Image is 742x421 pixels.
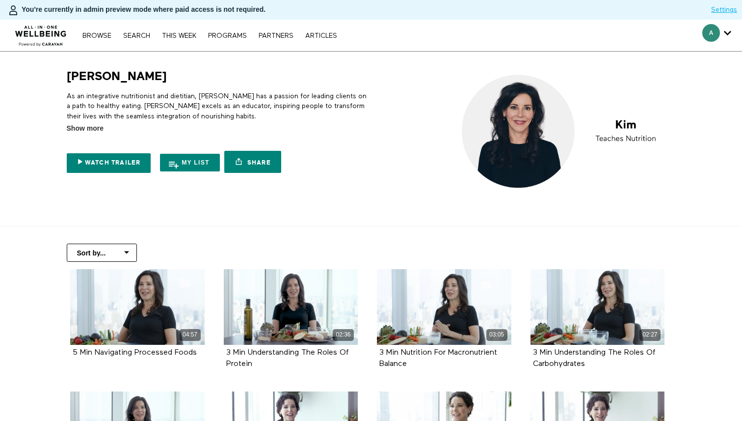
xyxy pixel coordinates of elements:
a: Settings [711,5,737,15]
a: PARTNERS [254,32,298,39]
nav: Primary [78,30,342,40]
img: CARAVAN [11,18,71,48]
h1: [PERSON_NAME] [67,69,167,84]
strong: 3 Min Nutrition For Macronutrient Balance [379,349,497,368]
img: Kim [453,69,676,194]
img: person-bdfc0eaa9744423c596e6e1c01710c89950b1dff7c83b5d61d716cfd8139584f.svg [7,4,19,16]
a: 3 Min Understanding The Roles Of Protein 02:36 [224,269,358,345]
a: 3 Min Understanding The Roles Of Carbohydrates 02:27 [530,269,665,345]
a: PROGRAMS [203,32,252,39]
strong: 3 Min Understanding The Roles Of Protein [226,349,349,368]
a: 3 Min Nutrition For Macronutrient Balance 03:05 [377,269,511,345]
a: Watch Trailer [67,153,151,173]
a: Search [118,32,155,39]
div: 02:27 [639,329,661,340]
strong: 3 Min Understanding The Roles Of Carbohydrates [533,349,656,368]
div: Secondary [695,20,739,51]
button: My list [160,154,220,171]
a: 3 Min Understanding The Roles Of Protein [226,349,349,367]
a: Browse [78,32,116,39]
p: As an integrative nutritionist and dietitian, [PERSON_NAME] has a passion for leading clients on ... [67,91,368,121]
a: ARTICLES [300,32,342,39]
div: 03:05 [486,329,507,340]
a: 5 Min Navigating Processed Foods [73,349,197,356]
span: Show more [67,123,104,134]
div: 02:36 [333,329,354,340]
a: 3 Min Understanding The Roles Of Carbohydrates [533,349,656,367]
div: 04:57 [180,329,201,340]
a: 3 Min Nutrition For Macronutrient Balance [379,349,497,367]
a: Share [224,151,281,173]
a: THIS WEEK [157,32,201,39]
a: 5 Min Navigating Processed Foods 04:57 [70,269,205,345]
